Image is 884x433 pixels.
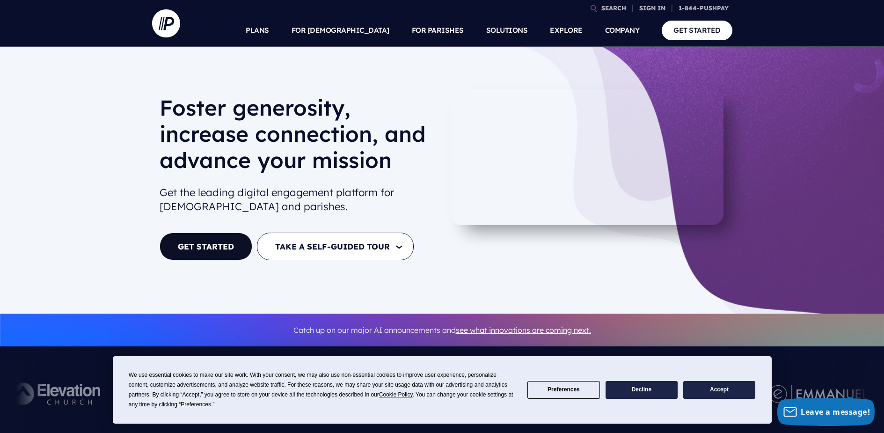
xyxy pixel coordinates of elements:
[246,14,269,47] a: PLANS
[412,14,464,47] a: FOR PARISHES
[160,182,435,218] h2: Get the leading digital engagement platform for [DEMOGRAPHIC_DATA] and parishes.
[550,14,583,47] a: EXPLORE
[160,95,435,181] h1: Foster generosity, increase connection, and advance your mission
[160,233,252,260] a: GET STARTED
[801,407,870,417] span: Leave a message!
[456,325,591,335] a: see what innovations are coming next.
[181,401,211,408] span: Preferences
[160,320,725,341] p: Catch up on our major AI announcements and
[257,233,414,260] button: TAKE A SELF-GUIDED TOUR
[662,21,732,40] a: GET STARTED
[292,14,389,47] a: FOR [DEMOGRAPHIC_DATA]
[683,381,755,399] button: Accept
[129,370,516,410] div: We use essential cookies to make our site work. With your consent, we may also use non-essential ...
[605,14,640,47] a: COMPANY
[777,398,875,426] button: Leave a message!
[113,356,772,424] div: Cookie Consent Prompt
[606,381,678,399] button: Decline
[486,14,528,47] a: SOLUTIONS
[379,391,413,398] span: Cookie Policy
[527,381,599,399] button: Preferences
